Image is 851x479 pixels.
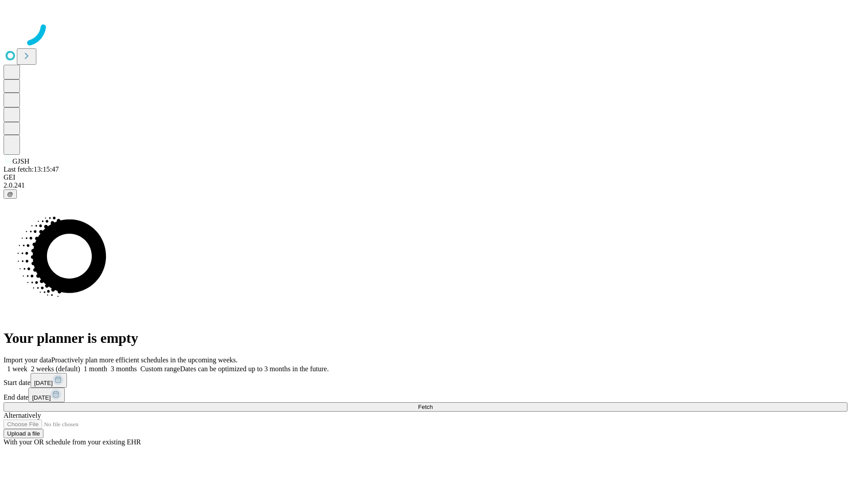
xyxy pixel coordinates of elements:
[4,165,59,173] span: Last fetch: 13:15:47
[4,181,847,189] div: 2.0.241
[31,373,67,388] button: [DATE]
[4,189,17,199] button: @
[4,373,847,388] div: Start date
[418,404,433,410] span: Fetch
[7,191,13,197] span: @
[32,394,51,401] span: [DATE]
[111,365,137,373] span: 3 months
[7,365,27,373] span: 1 week
[28,388,65,402] button: [DATE]
[34,380,53,386] span: [DATE]
[4,402,847,412] button: Fetch
[141,365,180,373] span: Custom range
[4,429,43,438] button: Upload a file
[31,365,80,373] span: 2 weeks (default)
[12,157,29,165] span: GJSH
[4,412,41,419] span: Alternatively
[4,173,847,181] div: GEI
[4,438,141,446] span: With your OR schedule from your existing EHR
[4,388,847,402] div: End date
[4,330,847,346] h1: Your planner is empty
[51,356,238,364] span: Proactively plan more efficient schedules in the upcoming weeks.
[4,356,51,364] span: Import your data
[84,365,107,373] span: 1 month
[180,365,328,373] span: Dates can be optimized up to 3 months in the future.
